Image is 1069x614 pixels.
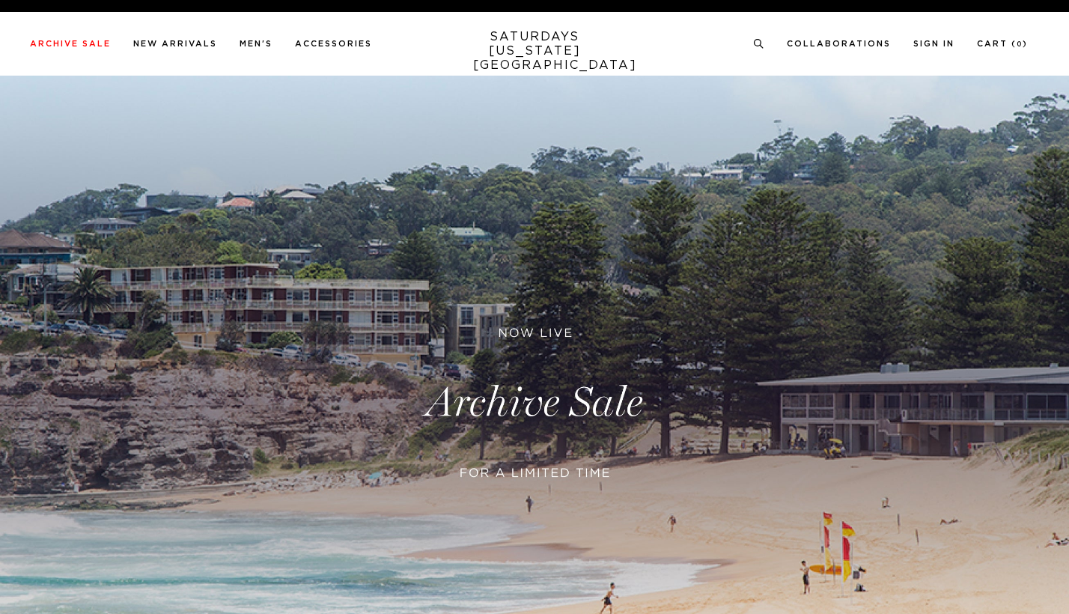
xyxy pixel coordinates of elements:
a: Sign In [913,40,954,48]
a: Collaborations [787,40,891,48]
a: Archive Sale [30,40,111,48]
a: Accessories [295,40,372,48]
a: SATURDAYS[US_STATE][GEOGRAPHIC_DATA] [473,30,597,73]
a: Men's [240,40,272,48]
a: Cart (0) [977,40,1028,48]
small: 0 [1017,41,1023,48]
a: New Arrivals [133,40,217,48]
